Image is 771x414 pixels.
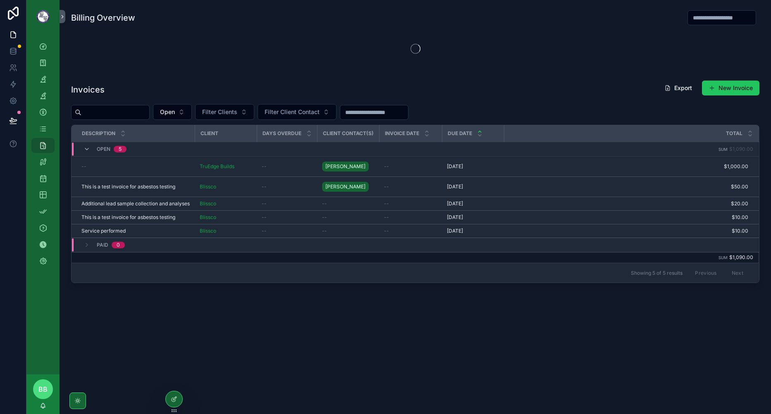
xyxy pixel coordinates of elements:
span: [DATE] [447,183,463,190]
span: Showing 5 of 5 results [631,270,683,276]
img: App logo [36,10,50,23]
span: BB [38,384,48,394]
span: -- [262,214,267,221]
a: Blissco [200,228,216,234]
h1: Billing Overview [71,12,135,24]
span: Days Overdue [263,130,301,137]
span: Invoice Date [385,130,419,137]
a: Blissco [200,214,216,221]
div: 0 [117,242,120,248]
a: -- [384,183,437,190]
a: -- [262,183,312,190]
span: -- [322,214,327,221]
span: Description [82,130,115,137]
span: -- [384,200,389,207]
a: [DATE] [447,214,499,221]
a: Blissco [200,214,252,221]
span: Paid [97,242,108,248]
span: Total [726,130,742,137]
button: Export [658,81,699,95]
a: -- [262,228,312,234]
span: -- [81,163,86,170]
a: [PERSON_NAME] [322,160,374,173]
span: [DATE] [447,214,463,221]
a: -- [262,200,312,207]
span: -- [262,200,267,207]
a: Blissco [200,200,216,207]
span: -- [262,183,267,190]
span: Filter Clients [202,108,237,116]
span: Client Contact(s) [323,130,374,137]
span: [DATE] [447,163,463,170]
a: -- [81,163,190,170]
a: -- [384,200,437,207]
span: [DATE] [447,200,463,207]
a: [PERSON_NAME] [322,162,369,171]
span: -- [262,163,267,170]
a: -- [384,163,437,170]
span: -- [384,163,389,170]
a: Additional lead sample collection and analyses [81,200,190,207]
a: [PERSON_NAME] [322,180,374,193]
a: [DATE] [447,200,499,207]
span: -- [322,228,327,234]
span: [PERSON_NAME] [325,183,365,190]
a: This is a test invoice for asbestos testing [81,183,190,190]
a: [DATE] [447,163,499,170]
a: -- [322,228,374,234]
a: -- [322,214,374,221]
a: Blissco [200,183,252,190]
a: Service performed [81,228,190,234]
span: Filter Client Contact [265,108,320,116]
span: -- [322,200,327,207]
span: Service performed [81,228,126,234]
div: scrollable content [26,33,60,279]
span: Client [201,130,218,137]
a: [DATE] [447,183,499,190]
a: TruEdge Builds [200,163,234,170]
div: 5 [119,146,122,152]
button: New Invoice [702,81,759,95]
a: Blissco [200,183,216,190]
a: $1,000.00 [504,163,748,170]
a: -- [322,200,374,207]
a: -- [384,228,437,234]
span: Due Date [448,130,472,137]
a: [DATE] [447,228,499,234]
button: Select Button [258,104,337,120]
span: $1,090.00 [729,254,753,260]
span: This is a test invoice for asbestos testing [81,183,175,190]
span: Open [97,146,110,152]
a: $20.00 [504,200,748,207]
h1: Invoices [71,84,105,95]
span: [DATE] [447,228,463,234]
small: Sum [718,255,728,260]
a: This is a test invoice for asbestos testing [81,214,190,221]
span: $1,090.00 [729,146,753,152]
button: Select Button [153,104,192,120]
span: [PERSON_NAME] [325,163,365,170]
span: -- [384,183,389,190]
a: -- [262,163,312,170]
a: -- [262,214,312,221]
a: $50.00 [504,183,748,190]
button: Select Button [195,104,254,120]
a: $10.00 [504,228,748,234]
a: Blissco [200,200,252,207]
a: $10.00 [504,214,748,221]
span: -- [262,228,267,234]
span: -- [384,214,389,221]
span: -- [384,228,389,234]
span: Open [160,108,175,116]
